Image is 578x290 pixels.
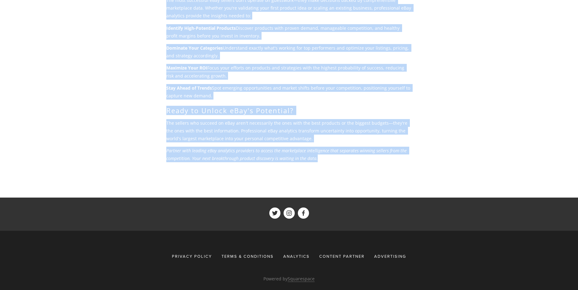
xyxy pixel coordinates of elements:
a: Squarespace [288,276,315,282]
strong: Stay Ahead of Trends [166,85,212,91]
span: Content Partner [319,253,365,259]
a: Privacy Policy [172,251,216,262]
a: ShelfTrend [269,207,280,219]
a: Advertising [370,251,406,262]
p: Understand exactly what's working for top performers and optimize your listings, pricing, and str... [166,44,412,60]
strong: Maximize Your ROI [166,65,207,71]
span: Privacy Policy [172,253,212,259]
p: Spot emerging opportunities and market shifts before your competition, positioning yourself to ca... [166,84,412,100]
strong: Dominate Your Categories [166,45,223,51]
a: Content Partner [315,251,369,262]
h2: Ready to Unlock eBay's Potential? [166,106,412,114]
span: Advertising [374,253,406,259]
p: Focus your efforts on products and strategies with the highest probability of success, reducing r... [166,64,412,79]
a: ShelfTrend [284,207,295,219]
span: Terms & Conditions [222,253,274,259]
strong: Identify High-Potential Products [166,25,236,31]
a: Terms & Conditions [217,251,278,262]
p: The sellers who succeed on eBay aren't necessarily the ones with the best products or the biggest... [166,119,412,143]
em: Partner with leading eBay analytics providers to access the marketplace intelligence that separat... [166,148,408,161]
p: Powered by [141,275,437,283]
a: ShelfTrend [298,207,309,219]
div: Analytics [279,251,314,262]
p: Discover products with proven demand, manageable competition, and healthy profit margins before y... [166,24,412,40]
